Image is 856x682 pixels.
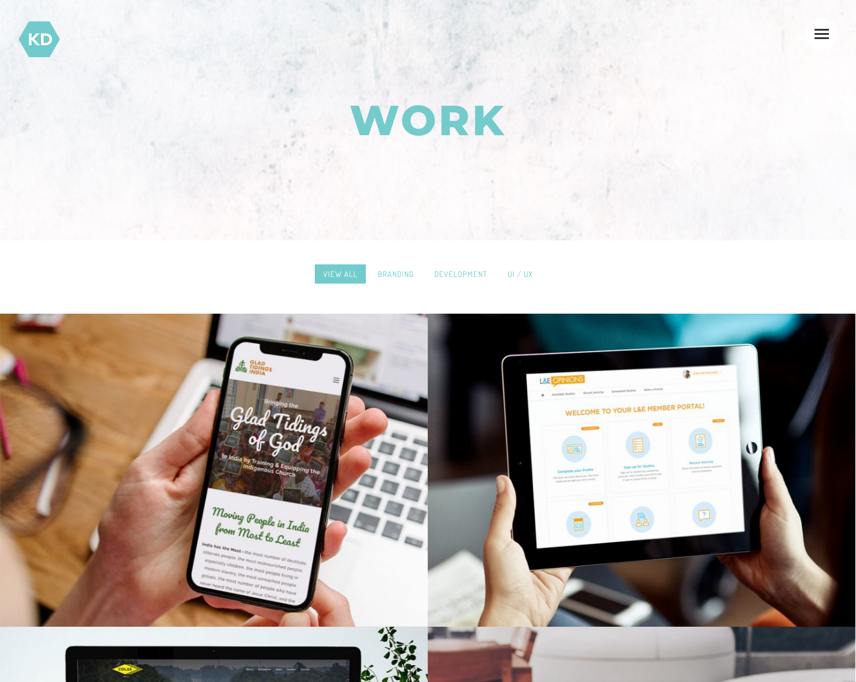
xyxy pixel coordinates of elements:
a: Post image [428,314,855,627]
h1: Work [350,99,506,141]
a: View all [315,264,366,284]
img: Karen Daniel [18,18,60,60]
a: Development [426,264,496,284]
a: UI / UX [499,264,541,284]
a: Branding [369,264,422,284]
